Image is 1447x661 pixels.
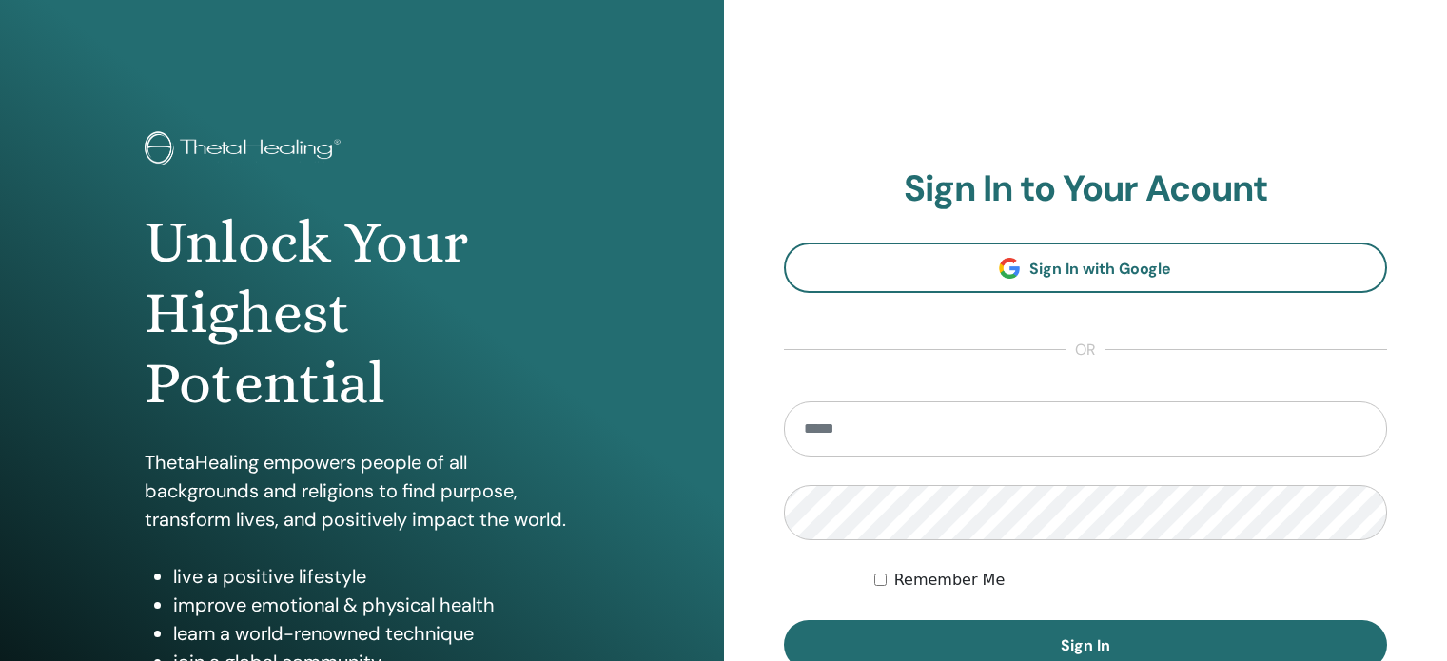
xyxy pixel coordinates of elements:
[1061,635,1110,655] span: Sign In
[173,591,579,619] li: improve emotional & physical health
[145,448,579,534] p: ThetaHealing empowers people of all backgrounds and religions to find purpose, transform lives, a...
[874,569,1387,592] div: Keep me authenticated indefinitely or until I manually logout
[894,569,1006,592] label: Remember Me
[784,167,1388,211] h2: Sign In to Your Acount
[145,207,579,419] h1: Unlock Your Highest Potential
[1029,259,1171,279] span: Sign In with Google
[173,562,579,591] li: live a positive lifestyle
[173,619,579,648] li: learn a world-renowned technique
[784,243,1388,293] a: Sign In with Google
[1066,339,1105,361] span: or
